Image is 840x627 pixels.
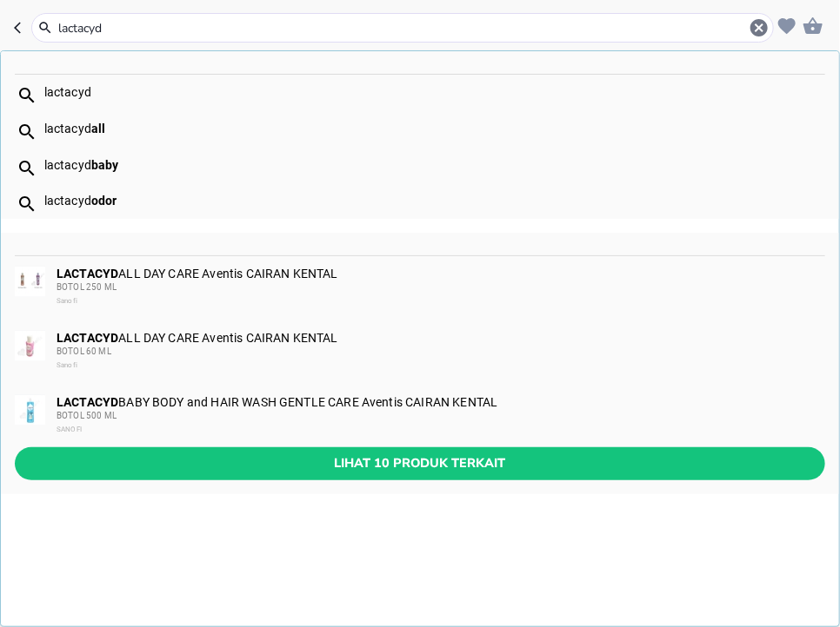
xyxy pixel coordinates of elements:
b: odor [91,194,117,208]
b: LACTACYD [57,331,118,345]
input: Cari 4000+ produk di sini [57,19,749,37]
span: BOTOL 60 ML [57,346,111,356]
b: LACTACYD [57,395,118,409]
div: ALL DAY CARE Aventis CAIRAN KENTAL [57,267,823,308]
div: lactacyd [44,194,824,208]
div: lactacyd [44,122,824,135]
div: BABY BODY and HAIR WASH GENTLE CARE Aventis CAIRAN KENTAL [57,395,823,437]
b: baby [91,158,119,172]
span: Sanofi [57,361,77,369]
span: BOTOL 500 ML [57,411,117,420]
div: lactacyd [44,85,824,99]
span: SANOFI [57,426,82,433]
span: Lihat 10 produk terkait [29,452,811,474]
div: ALL DAY CARE Aventis CAIRAN KENTAL [57,331,823,373]
b: all [91,122,105,135]
div: lactacyd [44,158,824,172]
span: Sanofi [57,297,77,305]
b: LACTACYD [57,267,118,280]
span: BOTOL 250 ML [57,282,117,292]
button: Lihat 10 produk terkait [15,447,825,479]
